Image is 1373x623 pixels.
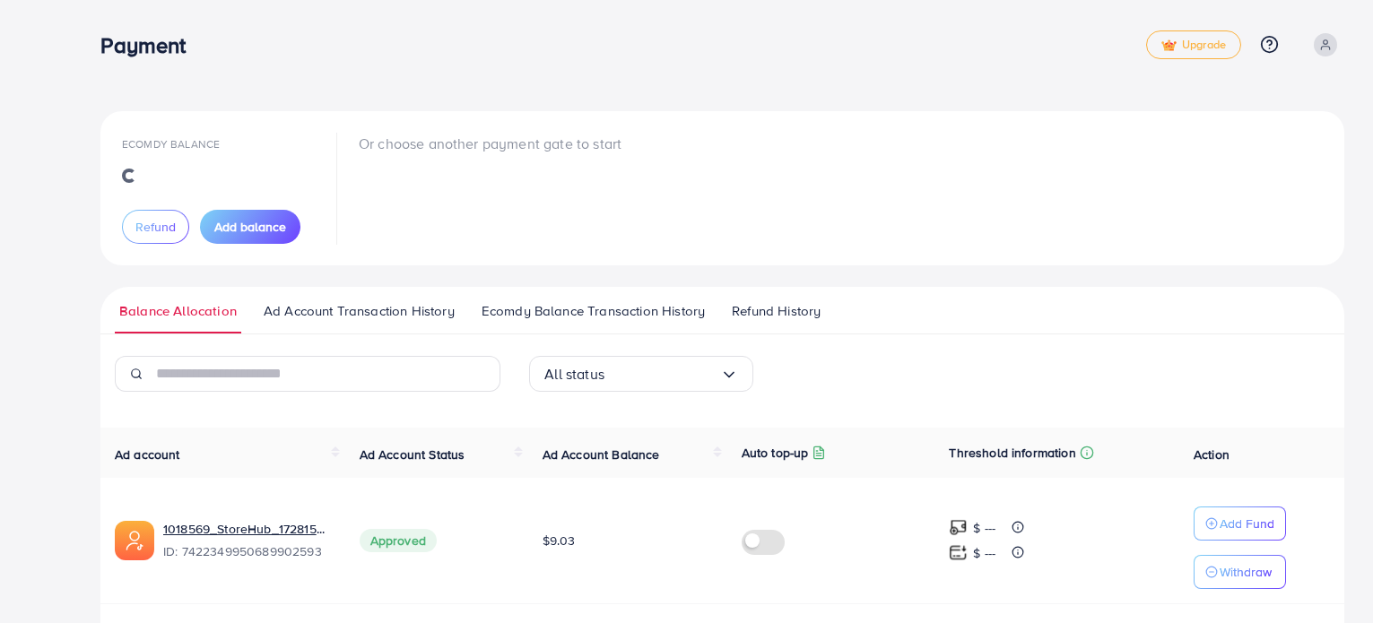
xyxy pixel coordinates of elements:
[949,543,968,562] img: top-up amount
[1146,30,1241,59] a: tickUpgrade
[482,301,705,321] span: Ecomdy Balance Transaction History
[543,446,660,463] span: Ad Account Balance
[1220,561,1272,583] p: Withdraw
[742,442,809,463] p: Auto top-up
[732,301,821,321] span: Refund History
[264,301,455,321] span: Ad Account Transaction History
[360,529,437,552] span: Approved
[163,520,331,538] a: 1018569_StoreHub_1728150519093
[949,518,968,537] img: top-up amount
[163,542,331,560] span: ID: 7422349950689902593
[1194,446,1230,463] span: Action
[100,32,200,58] h3: Payment
[359,133,621,154] p: Or choose another payment gate to start
[119,301,237,321] span: Balance Allocation
[1194,555,1286,589] button: Withdraw
[604,360,720,388] input: Search for option
[122,210,189,244] button: Refund
[1220,513,1274,534] p: Add Fund
[529,356,753,392] div: Search for option
[135,218,176,236] span: Refund
[115,446,180,463] span: Ad account
[200,210,300,244] button: Add balance
[1161,39,1177,52] img: tick
[543,532,576,549] span: $9.03
[1194,506,1286,541] button: Add Fund
[973,542,995,564] p: $ ---
[115,521,154,560] img: ic-ads-acc.e4c84228.svg
[1161,39,1226,52] span: Upgrade
[122,136,220,151] span: Ecomdy Balance
[214,218,286,236] span: Add balance
[949,442,1075,463] p: Threshold information
[973,517,995,539] p: $ ---
[163,520,331,561] div: <span class='underline'>1018569_StoreHub_1728150519093</span></br>7422349950689902593
[544,360,604,388] span: All status
[360,446,465,463] span: Ad Account Status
